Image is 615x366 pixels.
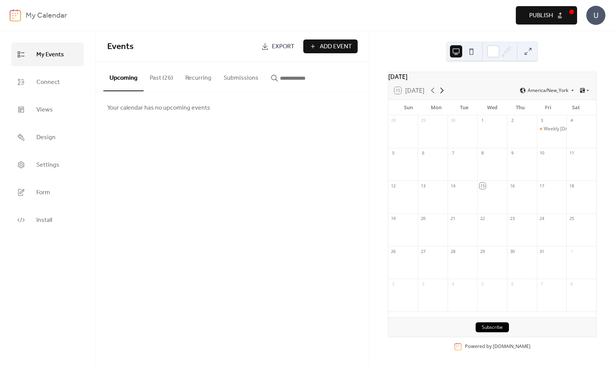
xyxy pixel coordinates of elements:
div: 21 [450,216,456,222]
div: 28 [450,248,456,254]
button: Recurring [179,62,218,90]
div: 15 [479,183,485,189]
a: [DOMAIN_NAME] [493,343,530,350]
div: U [586,6,605,25]
a: Settings [11,153,84,177]
a: Views [11,98,84,121]
div: 5 [391,150,396,156]
button: Add Event [303,39,358,53]
div: 17 [539,183,545,189]
div: 6 [509,281,515,287]
div: 1 [479,118,485,123]
img: logo [10,9,21,21]
div: 26 [391,248,396,254]
button: Publish [516,6,577,25]
div: Weekly Friday Wine Tasting - Keuka Lake Wine! [537,126,567,132]
div: [DATE] [388,72,596,81]
div: Tue [450,100,478,115]
span: Add Event [320,42,352,51]
div: 3 [420,281,426,287]
div: 2 [509,118,515,123]
div: Powered by [465,343,530,350]
div: 8 [479,150,485,156]
div: 25 [569,216,574,222]
div: 12 [391,183,396,189]
button: Submissions [218,62,265,90]
div: 31 [539,248,545,254]
div: 28 [391,118,396,123]
div: Wed [478,100,506,115]
a: Design [11,125,84,149]
div: 2 [391,281,396,287]
div: 3 [539,118,545,123]
div: 1 [569,248,574,254]
div: 23 [509,216,515,222]
div: 20 [420,216,426,222]
span: Connect [36,76,60,89]
div: 14 [450,183,456,189]
div: 18 [569,183,574,189]
div: 9 [509,150,515,156]
div: 5 [479,281,485,287]
a: Connect [11,70,84,94]
div: Thu [506,100,534,115]
div: 11 [569,150,574,156]
span: Settings [36,159,59,171]
div: 19 [391,216,396,222]
div: 29 [420,118,426,123]
div: 13 [420,183,426,189]
div: Fri [534,100,562,115]
div: 30 [509,248,515,254]
span: Export [272,42,294,51]
a: Form [11,181,84,204]
div: Sat [562,100,590,115]
a: Export [255,39,300,53]
div: 7 [450,150,456,156]
div: 29 [479,248,485,254]
div: 8 [569,281,574,287]
div: 22 [479,216,485,222]
a: Install [11,208,84,232]
button: Upcoming [103,62,144,91]
span: Events [107,38,134,55]
span: Views [36,104,53,116]
a: My Events [11,43,84,66]
span: Design [36,131,56,144]
div: 4 [569,118,574,123]
div: 30 [450,118,456,123]
span: Your calendar has no upcoming events [107,103,210,113]
span: America/New_York [528,88,568,93]
span: My Events [36,49,64,61]
div: 10 [539,150,545,156]
div: 16 [509,183,515,189]
span: Publish [529,11,553,20]
div: 4 [450,281,456,287]
button: Past (26) [144,62,179,90]
b: My Calendar [26,8,67,23]
button: Subscribe [476,322,509,332]
div: 7 [539,281,545,287]
div: 24 [539,216,545,222]
span: Install [36,214,52,226]
div: Sun [394,100,422,115]
div: Mon [422,100,450,115]
div: 27 [420,248,426,254]
span: Form [36,187,50,199]
div: 6 [420,150,426,156]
